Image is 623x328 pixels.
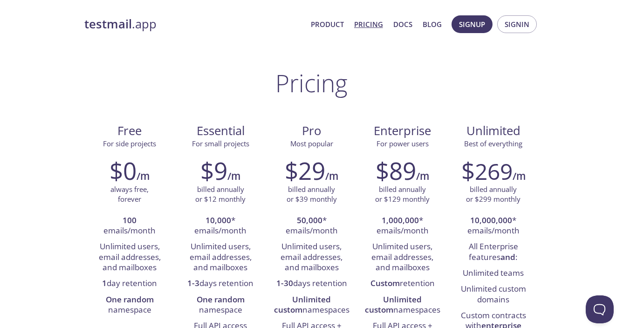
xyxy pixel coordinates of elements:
h6: /m [416,168,429,184]
strong: 1,000,000 [382,215,419,225]
h2: $29 [285,157,325,184]
iframe: Help Scout Beacon - Open [586,295,614,323]
span: Most popular [290,139,333,148]
span: Signup [459,18,485,30]
h2: $ [461,157,513,184]
li: days retention [273,276,350,292]
p: billed annually or $129 monthly [375,184,430,205]
li: namespace [91,292,168,319]
strong: One random [197,294,245,305]
li: Unlimited teams [455,266,532,281]
strong: 100 [123,215,137,225]
li: retention [364,276,441,292]
strong: 1-30 [276,278,293,288]
h6: /m [137,168,150,184]
span: For small projects [192,139,249,148]
h6: /m [325,168,338,184]
li: days retention [182,276,259,292]
span: Pro [274,123,349,139]
a: testmail.app [84,16,303,32]
span: Best of everything [464,139,522,148]
strong: 10,000,000 [470,215,512,225]
span: Essential [183,123,259,139]
li: namespace [182,292,259,319]
a: Blog [423,18,442,30]
span: For side projects [103,139,156,148]
li: Unlimited users, email addresses, and mailboxes [364,239,441,276]
span: Free [92,123,168,139]
span: Enterprise [364,123,440,139]
p: billed annually or $299 monthly [466,184,520,205]
li: * emails/month [455,213,532,239]
strong: 1 [102,278,107,288]
li: namespaces [273,292,350,319]
p: always free, forever [110,184,149,205]
li: Unlimited users, email addresses, and mailboxes [182,239,259,276]
strong: testmail [84,16,132,32]
li: * emails/month [364,213,441,239]
strong: Unlimited custom [365,294,422,315]
span: Unlimited [466,123,520,139]
h2: $0 [110,157,137,184]
li: * emails/month [273,213,350,239]
h2: $9 [200,157,227,184]
li: All Enterprise features : [455,239,532,266]
p: billed annually or $39 monthly [287,184,337,205]
span: Signin [505,18,529,30]
p: billed annually or $12 monthly [195,184,246,205]
li: namespaces [364,292,441,319]
li: day retention [91,276,168,292]
h1: Pricing [275,69,348,97]
a: Pricing [354,18,383,30]
strong: 10,000 [205,215,231,225]
li: Unlimited custom domains [455,281,532,308]
strong: Custom [370,278,400,288]
button: Signup [452,15,493,33]
button: Signin [497,15,537,33]
li: emails/month [91,213,168,239]
strong: One random [106,294,154,305]
strong: 50,000 [297,215,322,225]
h2: $89 [376,157,416,184]
strong: 1-3 [187,278,199,288]
li: Unlimited users, email addresses, and mailboxes [91,239,168,276]
span: 269 [475,156,513,186]
strong: Unlimited custom [274,294,331,315]
strong: and [500,252,515,262]
span: For power users [377,139,429,148]
h6: /m [513,168,526,184]
a: Product [311,18,344,30]
li: * emails/month [182,213,259,239]
h6: /m [227,168,240,184]
li: Unlimited users, email addresses, and mailboxes [273,239,350,276]
a: Docs [393,18,412,30]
